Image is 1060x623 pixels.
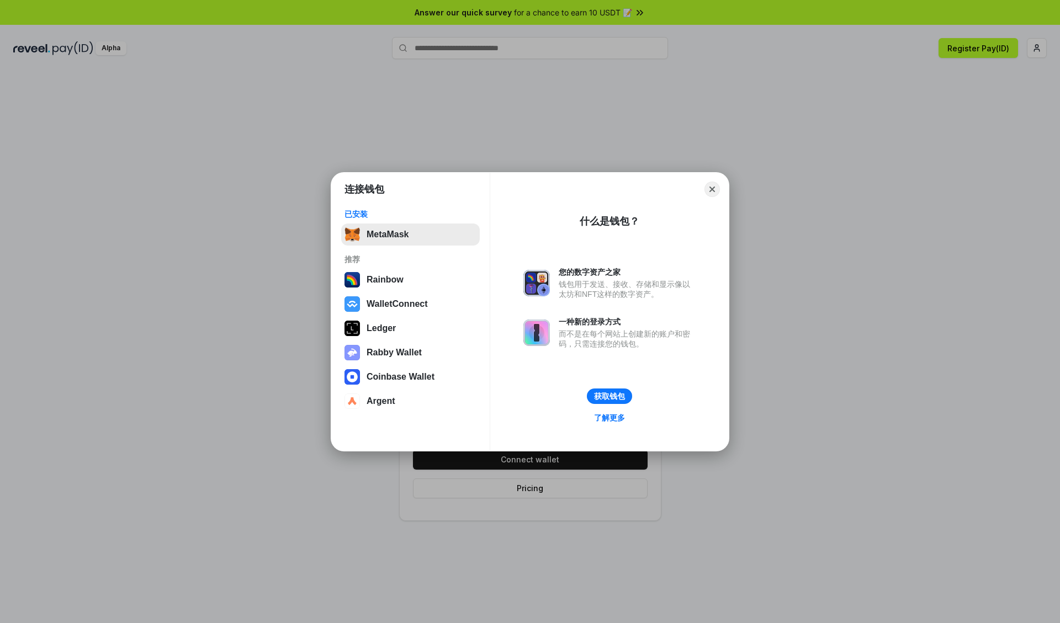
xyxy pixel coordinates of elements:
[344,296,360,312] img: svg+xml,%3Csvg%20width%3D%2228%22%20height%3D%2228%22%20viewBox%3D%220%200%2028%2028%22%20fill%3D...
[341,293,480,315] button: WalletConnect
[344,321,360,336] img: svg+xml,%3Csvg%20xmlns%3D%22http%3A%2F%2Fwww.w3.org%2F2000%2Fsvg%22%20width%3D%2228%22%20height%3...
[594,413,625,423] div: 了解更多
[559,279,696,299] div: 钱包用于发送、接收、存储和显示像以太坊和NFT这样的数字资产。
[341,223,480,246] button: MetaMask
[341,390,480,412] button: Argent
[594,391,625,401] div: 获取钱包
[341,366,480,388] button: Coinbase Wallet
[367,348,422,358] div: Rabby Wallet
[341,317,480,339] button: Ledger
[559,267,696,277] div: 您的数字资产之家
[344,183,384,196] h1: 连接钱包
[367,323,396,333] div: Ledger
[341,269,480,291] button: Rainbow
[367,299,428,309] div: WalletConnect
[559,329,696,349] div: 而不是在每个网站上创建新的账户和密码，只需连接您的钱包。
[587,411,632,425] a: 了解更多
[704,182,720,197] button: Close
[367,372,434,382] div: Coinbase Wallet
[344,227,360,242] img: svg+xml,%3Csvg%20fill%3D%22none%22%20height%3D%2233%22%20viewBox%3D%220%200%2035%2033%22%20width%...
[367,396,395,406] div: Argent
[344,254,476,264] div: 推荐
[587,388,632,404] button: 获取钱包
[344,369,360,385] img: svg+xml,%3Csvg%20width%3D%2228%22%20height%3D%2228%22%20viewBox%3D%220%200%2028%2028%22%20fill%3D...
[344,272,360,287] img: svg+xml,%3Csvg%20width%3D%22120%22%20height%3D%22120%22%20viewBox%3D%220%200%20120%20120%22%20fil...
[341,342,480,364] button: Rabby Wallet
[344,345,360,360] img: svg+xml,%3Csvg%20xmlns%3D%22http%3A%2F%2Fwww.w3.org%2F2000%2Fsvg%22%20fill%3D%22none%22%20viewBox...
[367,230,409,239] div: MetaMask
[580,215,639,228] div: 什么是钱包？
[523,270,550,296] img: svg+xml,%3Csvg%20xmlns%3D%22http%3A%2F%2Fwww.w3.org%2F2000%2Fsvg%22%20fill%3D%22none%22%20viewBox...
[523,320,550,346] img: svg+xml,%3Csvg%20xmlns%3D%22http%3A%2F%2Fwww.w3.org%2F2000%2Fsvg%22%20fill%3D%22none%22%20viewBox...
[367,275,404,285] div: Rainbow
[559,317,696,327] div: 一种新的登录方式
[344,393,360,409] img: svg+xml,%3Csvg%20width%3D%2228%22%20height%3D%2228%22%20viewBox%3D%220%200%2028%2028%22%20fill%3D...
[344,209,476,219] div: 已安装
